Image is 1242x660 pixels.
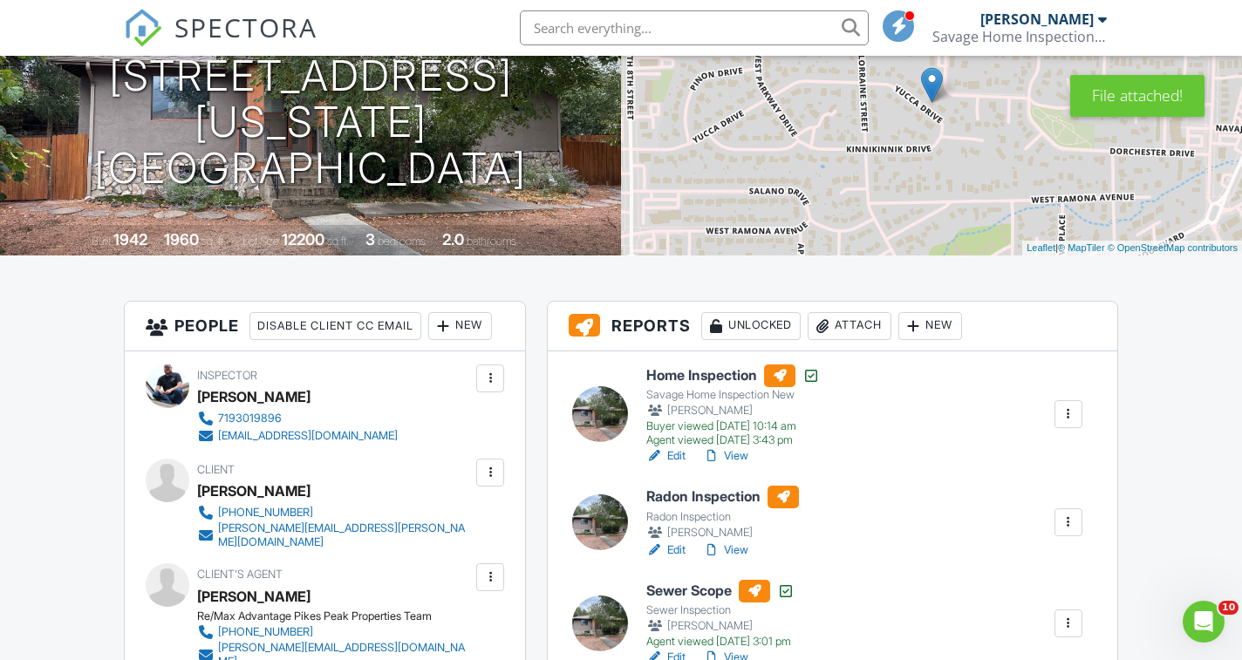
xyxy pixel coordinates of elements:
h3: People [125,302,525,351]
div: | [1022,241,1242,255]
div: [PERSON_NAME] [980,10,1094,28]
a: View [703,447,748,465]
div: Re/Max Advantage Pikes Peak Properties Team [197,609,486,623]
span: Inspector [197,369,257,382]
div: [PERSON_NAME] [197,384,310,410]
a: Leaflet [1027,242,1055,253]
div: [PHONE_NUMBER] [218,625,313,639]
div: [PHONE_NUMBER] [218,506,313,520]
span: Client's Agent [197,568,283,581]
div: Disable Client CC Email [249,312,421,340]
h6: Home Inspection [646,364,820,387]
div: 7193019896 [218,412,282,425]
span: 10 [1218,601,1239,615]
div: 1960 [164,230,199,248]
div: Sewer Inspection [646,603,795,617]
div: Savage Home Inspections LLC [932,28,1107,45]
input: Search everything... [520,10,869,45]
div: Unlocked [701,312,801,340]
div: 2.0 [442,230,464,248]
a: Sewer Scope Sewer Inspection [PERSON_NAME] Agent viewed [DATE] 3:01 pm [646,580,795,650]
div: 3 [365,230,375,248]
a: [PERSON_NAME] [197,583,310,609]
a: [PHONE_NUMBER] [197,504,472,521]
span: sq. ft. [201,235,226,248]
div: Agent viewed [DATE] 3:43 pm [646,433,820,447]
a: Home Inspection Savage Home Inspection New [PERSON_NAME] Buyer viewed [DATE] 10:14 am Agent viewe... [646,364,820,448]
div: Savage Home Inspection New [646,388,820,402]
div: Agent viewed [DATE] 3:01 pm [646,635,795,649]
span: Built [92,235,111,248]
a: Radon Inspection Radon Inspection [PERSON_NAME] [646,486,799,541]
h6: Radon Inspection [646,486,799,508]
span: SPECTORA [174,9,317,45]
div: 12200 [282,230,324,248]
div: File attached! [1070,75,1204,117]
div: New [428,312,492,340]
span: sq.ft. [327,235,349,248]
a: Edit [646,447,686,465]
div: [PERSON_NAME] [646,524,799,541]
div: Attach [808,312,891,340]
h1: [STREET_ADDRESS] [US_STATE][GEOGRAPHIC_DATA] [28,53,593,191]
div: Radon Inspection [646,510,799,524]
span: Lot Size [242,235,279,248]
div: [PERSON_NAME] [646,402,820,419]
div: [PERSON_NAME] [646,617,795,635]
a: Edit [646,541,686,559]
a: SPECTORA [124,24,317,60]
h3: Reports [548,302,1117,351]
div: 1942 [113,230,147,248]
a: [EMAIL_ADDRESS][DOMAIN_NAME] [197,427,398,445]
span: bathrooms [467,235,516,248]
a: 7193019896 [197,410,398,427]
div: [PERSON_NAME][EMAIL_ADDRESS][PERSON_NAME][DOMAIN_NAME] [218,521,472,549]
div: [EMAIL_ADDRESS][DOMAIN_NAME] [218,429,398,443]
a: [PHONE_NUMBER] [197,623,472,641]
a: © OpenStreetMap contributors [1108,242,1238,253]
h6: Sewer Scope [646,580,795,602]
a: [PERSON_NAME][EMAIL_ADDRESS][PERSON_NAME][DOMAIN_NAME] [197,521,472,549]
span: bedrooms [378,235,426,248]
img: The Best Home Inspection Software - Spectora [124,9,162,47]
div: [PERSON_NAME] [197,478,310,504]
a: View [703,541,748,559]
a: © MapTiler [1058,242,1105,253]
span: Client [197,463,235,476]
div: Buyer viewed [DATE] 10:14 am [646,419,820,433]
div: New [898,312,962,340]
iframe: Intercom live chat [1183,601,1225,643]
